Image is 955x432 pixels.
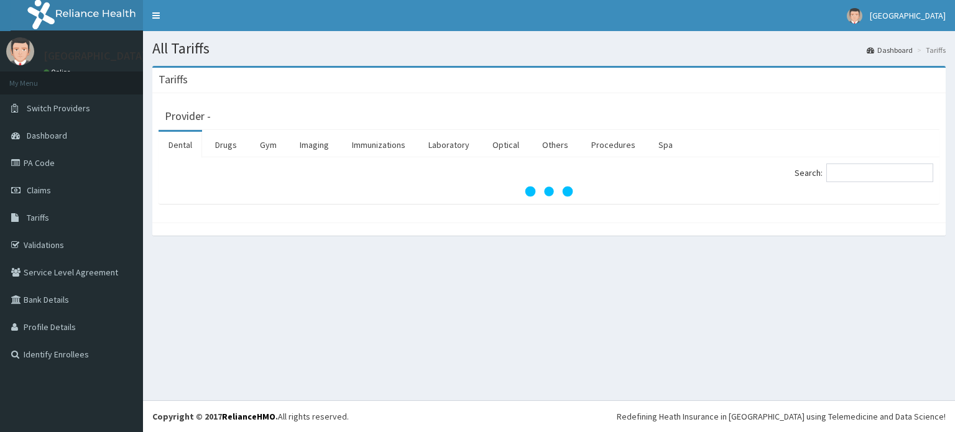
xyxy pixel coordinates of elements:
[617,410,946,423] div: Redefining Heath Insurance in [GEOGRAPHIC_DATA] using Telemedicine and Data Science!
[867,45,913,55] a: Dashboard
[159,132,202,158] a: Dental
[222,411,275,422] a: RelianceHMO
[826,163,933,182] input: Search:
[532,132,578,158] a: Others
[27,212,49,223] span: Tariffs
[27,103,90,114] span: Switch Providers
[795,163,933,182] label: Search:
[152,411,278,422] strong: Copyright © 2017 .
[482,132,529,158] a: Optical
[648,132,683,158] a: Spa
[44,50,146,62] p: [GEOGRAPHIC_DATA]
[250,132,287,158] a: Gym
[165,111,211,122] h3: Provider -
[914,45,946,55] li: Tariffs
[27,185,51,196] span: Claims
[847,8,862,24] img: User Image
[152,40,946,57] h1: All Tariffs
[342,132,415,158] a: Immunizations
[290,132,339,158] a: Imaging
[581,132,645,158] a: Procedures
[159,74,188,85] h3: Tariffs
[205,132,247,158] a: Drugs
[524,167,574,216] svg: audio-loading
[143,400,955,432] footer: All rights reserved.
[870,10,946,21] span: [GEOGRAPHIC_DATA]
[44,68,73,76] a: Online
[27,130,67,141] span: Dashboard
[6,37,34,65] img: User Image
[418,132,479,158] a: Laboratory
